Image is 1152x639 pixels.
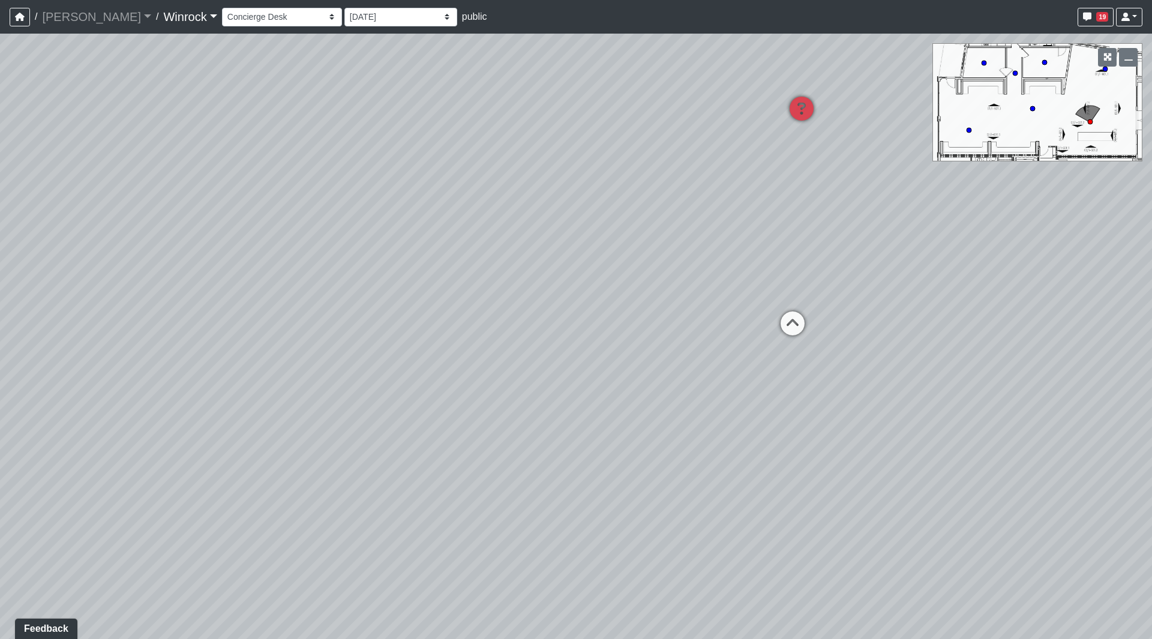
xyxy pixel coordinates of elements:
a: [PERSON_NAME] [42,5,151,29]
span: / [30,5,42,29]
span: public [462,11,487,22]
span: 19 [1096,12,1108,22]
button: 19 [1078,8,1114,26]
span: / [151,5,163,29]
a: Winrock [163,5,217,29]
iframe: Ybug feedback widget [9,615,80,639]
